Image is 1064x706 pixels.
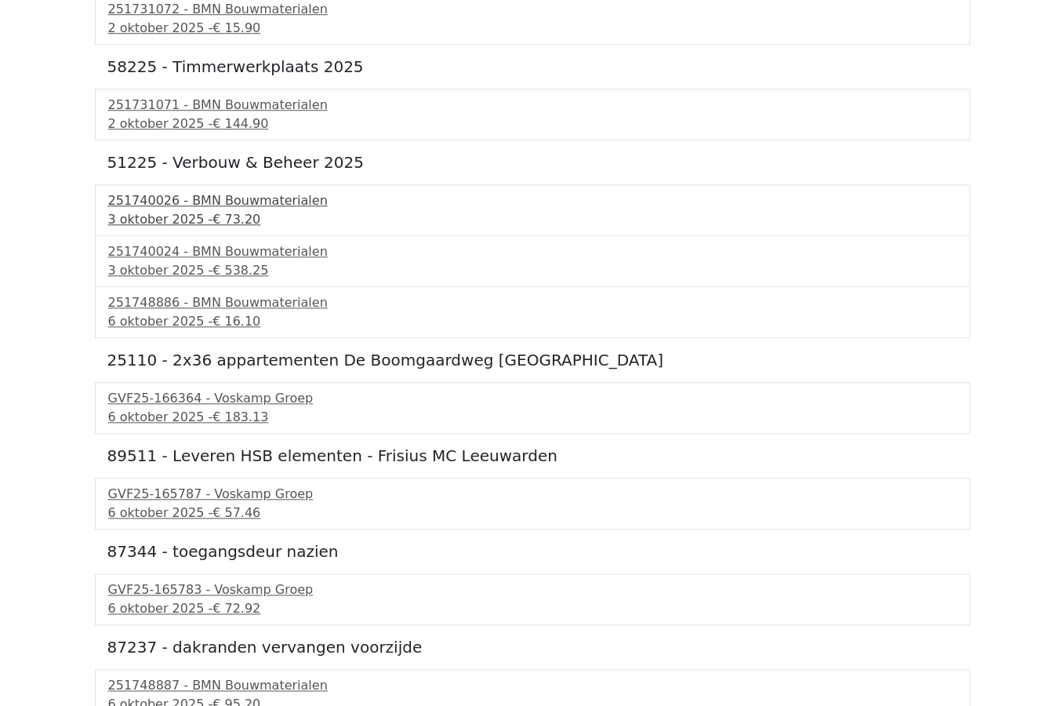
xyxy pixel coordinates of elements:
h5: 51225 - Verbouw & Beheer 2025 [107,153,957,172]
span: € 16.10 [212,314,260,329]
a: 251731071 - BMN Bouwmaterialen2 oktober 2025 -€ 144.90 [108,96,957,133]
div: 251740026 - BMN Bouwmaterialen [108,191,957,210]
div: 2 oktober 2025 - [108,115,957,133]
div: GVF25-165783 - Voskamp Groep [108,580,957,599]
a: 251748886 - BMN Bouwmaterialen6 oktober 2025 -€ 16.10 [108,293,957,331]
span: € 72.92 [212,601,260,616]
div: 251731071 - BMN Bouwmaterialen [108,96,957,115]
span: € 538.25 [212,263,268,278]
div: 6 oktober 2025 - [108,599,957,618]
div: 3 oktober 2025 - [108,210,957,229]
div: 6 oktober 2025 - [108,504,957,522]
div: 251748886 - BMN Bouwmaterialen [108,293,957,312]
h5: 87237 - dakranden vervangen voorzijde [107,638,957,657]
div: 251740024 - BMN Bouwmaterialen [108,242,957,261]
h5: 58225 - Timmerwerkplaats 2025 [107,57,957,76]
span: € 183.13 [212,409,268,424]
span: € 57.46 [212,505,260,520]
a: 251740026 - BMN Bouwmaterialen3 oktober 2025 -€ 73.20 [108,191,957,229]
div: GVF25-165787 - Voskamp Groep [108,485,957,504]
div: 3 oktober 2025 - [108,261,957,280]
a: GVF25-165783 - Voskamp Groep6 oktober 2025 -€ 72.92 [108,580,957,618]
h5: 87344 - toegangsdeur nazien [107,542,957,561]
span: € 73.20 [212,212,260,227]
div: 251748887 - BMN Bouwmaterialen [108,676,957,695]
span: € 144.90 [212,116,268,131]
h5: 89511 - Leveren HSB elementen - Frisius MC Leeuwarden [107,446,957,465]
a: GVF25-166364 - Voskamp Groep6 oktober 2025 -€ 183.13 [108,389,957,427]
h5: 25110 - 2x36 appartementen De Boomgaardweg [GEOGRAPHIC_DATA] [107,351,957,369]
a: 251740024 - BMN Bouwmaterialen3 oktober 2025 -€ 538.25 [108,242,957,280]
div: 6 oktober 2025 - [108,312,957,331]
span: € 15.90 [212,20,260,35]
div: GVF25-166364 - Voskamp Groep [108,389,957,408]
a: GVF25-165787 - Voskamp Groep6 oktober 2025 -€ 57.46 [108,485,957,522]
div: 6 oktober 2025 - [108,408,957,427]
div: 2 oktober 2025 - [108,19,957,38]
